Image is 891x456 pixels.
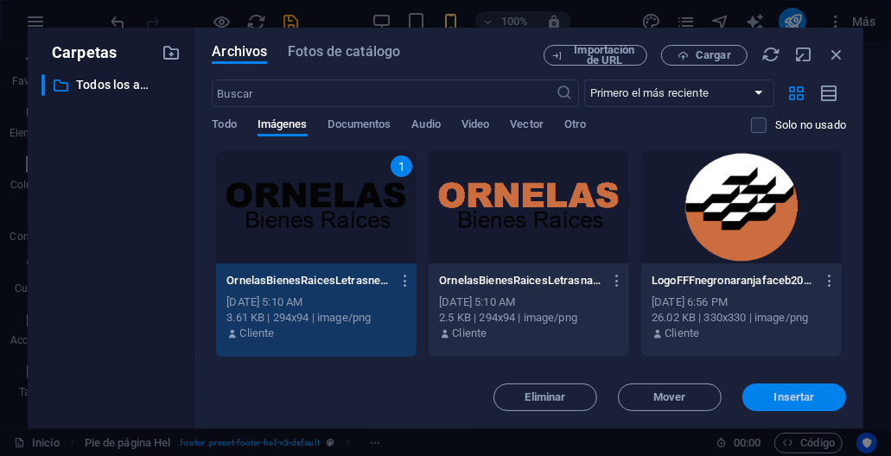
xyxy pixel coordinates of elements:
p: Cliente [240,326,275,341]
div: 26.02 KB | 330x330 | image/png [652,310,831,326]
span: Audio [411,114,440,138]
p: Todos los archivos [76,75,150,95]
span: Importación de URL [570,45,640,66]
input: Buscar [212,79,556,107]
p: Carpetas [41,41,117,64]
p: Cliente [452,326,487,341]
button: 1 [43,365,58,380]
p: Solo muestra los archivos que no están usándose en el sitio web. Los archivos añadidos durante es... [775,117,846,133]
div: [DATE] 5:10 AM [226,294,406,310]
p: Cliente [665,326,699,341]
p: LogoFFFnegronaranjafaceb2025-fS6Emw6Q4a4QIZkyM-Hxhg.png [652,273,815,288]
span: Mover [653,392,685,402]
span: Archivos [212,41,267,62]
div: Todos los archivos [41,74,150,96]
div: ​ [41,74,45,96]
button: Mover [618,383,722,411]
i: Cerrar [827,45,846,64]
span: Video [461,114,489,138]
i: Minimizar [794,45,813,64]
span: Documentos [328,114,391,138]
button: Eliminar [493,383,597,411]
i: Volver a cargar [761,45,780,64]
button: Insertar [742,383,846,411]
span: Insertar [774,392,815,402]
div: [DATE] 6:56 PM [652,294,831,310]
span: Todo [212,114,236,138]
button: Importación de URL [544,45,647,66]
span: Eliminar [525,392,566,402]
p: OrnelasBienesRaicesLetrasnegras-eymZOmYjH7e-0iCupHfBbQ.png [226,273,390,288]
p: OrnelasBienesRaicesLetrasnaranja-4PgqyALYbwMB8Ew_QG88Rw.png [439,273,602,288]
span: Fotos de catálogo [288,41,400,62]
div: 1 [391,155,412,177]
div: [DATE] 5:10 AM [439,294,619,310]
div: 2.5 KB | 294x94 | image/png [439,310,619,326]
span: Cargar [696,50,731,60]
span: Imágenes [258,114,308,138]
div: 3.61 KB | 294x94 | image/png [226,310,406,326]
span: Otro [564,114,586,138]
span: Vector [510,114,544,138]
i: Crear carpeta [162,43,181,62]
button: Cargar [661,45,748,66]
